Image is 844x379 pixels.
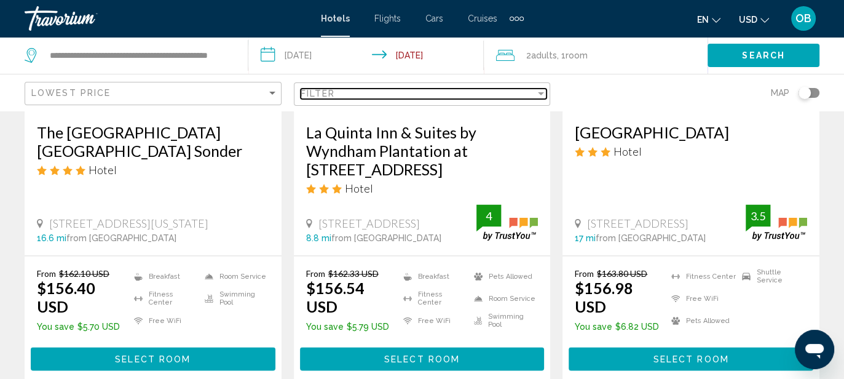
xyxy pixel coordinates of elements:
button: Filter [294,82,551,107]
span: , 1 [556,47,587,64]
span: Select Room [115,354,191,364]
span: From [306,268,325,279]
span: [STREET_ADDRESS][US_STATE] [49,217,208,230]
div: 4 star Hotel [37,163,269,177]
a: Travorium [25,6,309,31]
span: Filter [301,89,336,98]
button: Travelers: 2 adults, 0 children [484,37,708,74]
div: 4 [476,209,501,223]
a: Cars [425,14,443,23]
li: Swimming Pool [468,313,538,329]
a: The [GEOGRAPHIC_DATA] [GEOGRAPHIC_DATA] Sonder [37,123,269,160]
img: trustyou-badge.svg [746,204,807,241]
li: Shuttle Service [736,268,807,284]
span: Room [565,50,587,60]
li: Pets Allowed [665,313,736,329]
a: Hotels [321,14,350,23]
button: Toggle map [789,87,819,98]
li: Breakfast [397,268,468,284]
del: $163.80 USD [597,268,647,279]
button: Change language [697,10,720,28]
li: Free WiFi [128,313,199,329]
p: $6.82 USD [575,322,665,332]
p: $5.79 USD [306,322,397,332]
button: Select Room [569,347,813,370]
span: From [37,268,56,279]
button: Select Room [300,347,545,370]
li: Free WiFi [397,313,468,329]
span: Hotel [345,182,373,195]
span: Hotel [89,163,117,177]
span: Adults [530,50,556,60]
p: $5.70 USD [37,322,128,332]
del: $162.10 USD [59,268,109,279]
li: Breakfast [128,268,199,284]
a: Select Room [300,350,545,364]
ins: $156.54 USD [306,279,365,316]
span: Search [742,51,785,61]
span: [STREET_ADDRESS] [318,217,420,230]
span: from [GEOGRAPHIC_DATA] [66,233,176,243]
span: Select Room [384,354,460,364]
li: Swimming Pool [199,290,269,306]
button: Change currency [739,10,769,28]
span: 8.8 mi [306,233,331,243]
ins: $156.98 USD [575,279,633,316]
button: Search [708,44,819,66]
div: 3 star Hotel [306,182,538,195]
a: La Quinta Inn & Suites by Wyndham Plantation at [STREET_ADDRESS] [306,123,538,178]
a: [GEOGRAPHIC_DATA] [575,123,807,142]
li: Fitness Center [397,290,468,306]
span: Lowest Price [31,88,111,98]
span: USD [739,15,757,25]
a: Select Room [569,350,813,364]
span: From [575,268,594,279]
div: 3 star Hotel [575,145,807,158]
li: Free WiFi [665,290,736,306]
button: Extra navigation items [510,9,524,28]
button: Check-in date: Sep 8, 2025 Check-out date: Sep 10, 2025 [248,37,484,74]
span: Map [771,84,789,102]
li: Fitness Center [128,290,199,306]
span: You save [575,322,612,332]
mat-select: Sort by [31,89,278,99]
a: Cruises [468,14,497,23]
li: Room Service [199,268,269,284]
div: 3.5 [746,209,770,223]
span: Hotel [613,145,642,158]
span: You save [37,322,74,332]
span: [STREET_ADDRESS] [587,217,688,230]
span: Select Room [653,354,729,364]
span: 16.6 mi [37,233,66,243]
del: $162.33 USD [328,268,379,279]
a: Select Room [31,350,275,364]
span: 2 [526,47,556,64]
span: en [697,15,709,25]
ins: $156.40 USD [37,279,95,316]
span: from [GEOGRAPHIC_DATA] [596,233,706,243]
li: Fitness Center [665,268,736,284]
li: Room Service [468,290,538,306]
button: User Menu [787,6,819,31]
span: OB [795,12,811,25]
span: You save [306,322,344,332]
button: Select Room [31,347,275,370]
span: from [GEOGRAPHIC_DATA] [331,233,441,243]
img: trustyou-badge.svg [476,204,538,241]
iframe: Button to launch messaging window [795,330,834,369]
span: 17 mi [575,233,596,243]
a: Flights [374,14,401,23]
li: Pets Allowed [468,268,538,284]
